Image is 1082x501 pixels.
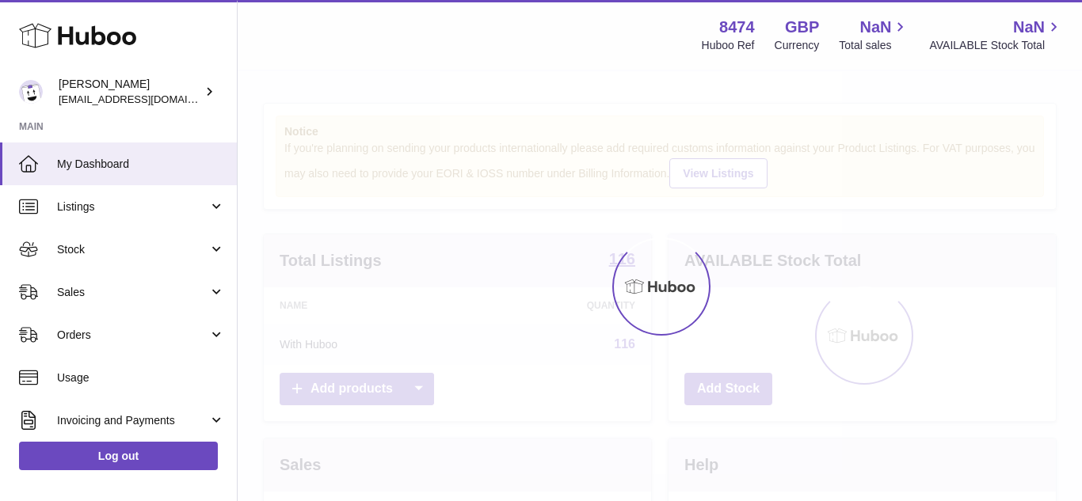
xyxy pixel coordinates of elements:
[59,93,233,105] span: [EMAIL_ADDRESS][DOMAIN_NAME]
[839,17,909,53] a: NaN Total sales
[57,370,225,385] span: Usage
[929,38,1063,53] span: AVAILABLE Stock Total
[19,442,218,470] a: Log out
[57,242,208,257] span: Stock
[59,77,201,107] div: [PERSON_NAME]
[1013,17,1045,38] span: NaN
[775,38,820,53] div: Currency
[57,199,208,214] span: Listings
[57,157,225,172] span: My Dashboard
[719,17,755,38] strong: 8474
[57,413,208,428] span: Invoicing and Payments
[702,38,755,53] div: Huboo Ref
[57,285,208,300] span: Sales
[859,17,891,38] span: NaN
[929,17,1063,53] a: NaN AVAILABLE Stock Total
[785,17,819,38] strong: GBP
[839,38,909,53] span: Total sales
[19,80,43,104] img: internalAdmin-8474@internal.huboo.com
[57,328,208,343] span: Orders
